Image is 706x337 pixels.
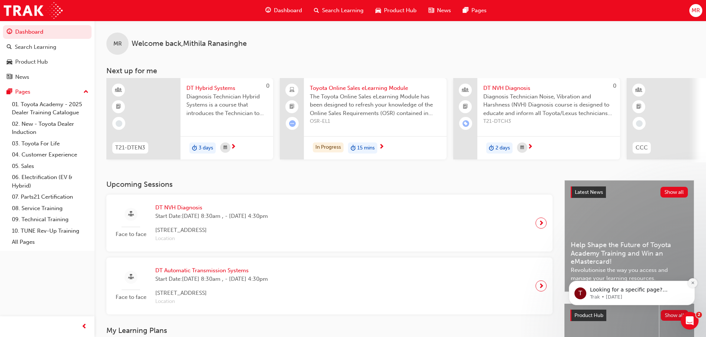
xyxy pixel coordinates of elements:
a: Product Hub [3,55,92,69]
a: 04. Customer Experience [9,149,92,161]
a: 09. Technical Training [9,214,92,225]
span: Dashboard [274,6,302,15]
h3: My Learning Plans [106,326,553,335]
span: calendar-icon [520,143,524,152]
span: booktick-icon [636,102,642,112]
span: Search Learning [322,6,364,15]
span: Latest News [575,189,603,195]
span: OSR-EL1 [310,117,441,126]
span: [STREET_ADDRESS] [155,226,268,235]
a: Toyota Online Sales eLearning ModuleThe Toyota Online Sales eLearning Module has been designed to... [280,78,447,159]
span: pages-icon [7,89,12,95]
a: 07. Parts21 Certification [9,191,92,203]
span: learningResourceType_INSTRUCTOR_LED-icon [636,85,642,95]
button: DashboardSearch LearningProduct HubNews [3,24,92,85]
span: Face to face [112,293,149,301]
span: laptop-icon [289,85,295,95]
span: News [437,6,451,15]
span: sessionType_FACE_TO_FACE-icon [128,210,134,219]
span: car-icon [7,59,12,65]
button: Show all [660,187,688,198]
span: MR [113,40,122,48]
span: Toyota Online Sales eLearning Module [310,84,441,92]
span: sessionType_FACE_TO_FACE-icon [128,273,134,282]
span: DT Hybrid Systems [186,84,267,92]
span: Looking for a specific page? Technical, Toyota Network Training, Technical Training Calendars [32,53,123,73]
a: 05. Sales [9,161,92,172]
iframe: Intercom notifications message [558,234,706,317]
button: Pages [3,85,92,99]
a: Latest NewsShow allHelp Shape the Future of Toyota Academy Training and Win an eMastercard!Revolu... [564,180,694,292]
img: Trak [4,2,63,19]
span: next-icon [538,218,544,228]
span: guage-icon [265,6,271,15]
span: Start Date: [DATE] 8:30am , - [DATE] 4:30pm [155,275,268,283]
a: 0DT NVH DiagnosisDiagnosis Technician Noise, Vibration and Harshness (NVH) Diagnosis course is de... [453,78,620,159]
span: 0 [266,82,269,89]
span: Location [155,297,268,306]
span: search-icon [7,44,12,51]
a: Search Learning [3,40,92,54]
div: Profile image for Trak [17,53,29,65]
span: search-icon [314,6,319,15]
a: search-iconSearch Learning [308,3,369,18]
span: up-icon [83,87,89,97]
span: 2 days [495,144,510,152]
span: learningResourceType_INSTRUCTOR_LED-icon [116,85,121,95]
h3: Next up for me [95,67,706,75]
span: 2 [696,312,702,318]
span: prev-icon [82,322,87,331]
span: calendar-icon [223,143,227,152]
a: 10. TUNE Rev-Up Training [9,225,92,237]
button: MR [689,4,702,17]
div: In Progress [313,142,344,152]
span: people-icon [463,85,468,95]
a: News [3,70,92,84]
span: MR [692,6,700,15]
span: DT Automatic Transmission Systems [155,266,268,275]
span: [STREET_ADDRESS] [155,289,268,297]
span: guage-icon [7,29,12,36]
span: Start Date: [DATE] 8:30am , - [DATE] 4:30pm [155,212,268,220]
a: 0T21-DTEN3DT Hybrid SystemsDiagnosis Technician Hybrid Systems is a course that introduces the Te... [106,78,273,159]
span: booktick-icon [289,102,295,112]
span: Product Hub [574,312,603,319]
a: news-iconNews [422,3,457,18]
div: Pages [15,88,30,96]
span: news-icon [7,74,12,81]
span: pages-icon [463,6,468,15]
span: learningRecordVerb_NONE-icon [116,120,122,127]
a: Dashboard [3,25,92,39]
a: car-iconProduct Hub [369,3,422,18]
div: message notification from Trak, 19w ago. Looking for a specific page? Technical, Toyota Network T... [11,47,137,71]
span: next-icon [379,144,384,151]
a: pages-iconPages [457,3,493,18]
span: CCC [636,144,648,152]
span: Location [155,235,268,243]
span: duration-icon [351,143,356,153]
h3: Upcoming Sessions [106,180,553,189]
span: Face to face [112,230,149,239]
span: 3 days [199,144,213,152]
div: Product Hub [15,58,48,66]
span: duration-icon [489,143,494,153]
a: Latest NewsShow all [571,186,688,198]
span: DT NVH Diagnosis [483,84,614,92]
span: 15 mins [357,144,375,152]
a: guage-iconDashboard [259,3,308,18]
span: T21-DTEN3 [115,144,145,152]
button: Dismiss notification [130,44,140,54]
a: 06. Electrification (EV & Hybrid) [9,172,92,191]
span: duration-icon [192,143,197,153]
div: News [15,73,29,81]
span: learningRecordVerb_ATTEMPT-icon [289,120,296,127]
span: booktick-icon [116,102,121,112]
a: 01. Toyota Academy - 2025 Dealer Training Catalogue [9,99,92,118]
span: Product Hub [384,6,417,15]
span: learningRecordVerb_NONE-icon [636,120,643,127]
span: T21-DTCH3 [483,117,614,126]
span: Pages [471,6,487,15]
a: 08. Service Training [9,203,92,214]
span: learningRecordVerb_ENROLL-icon [463,120,469,127]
